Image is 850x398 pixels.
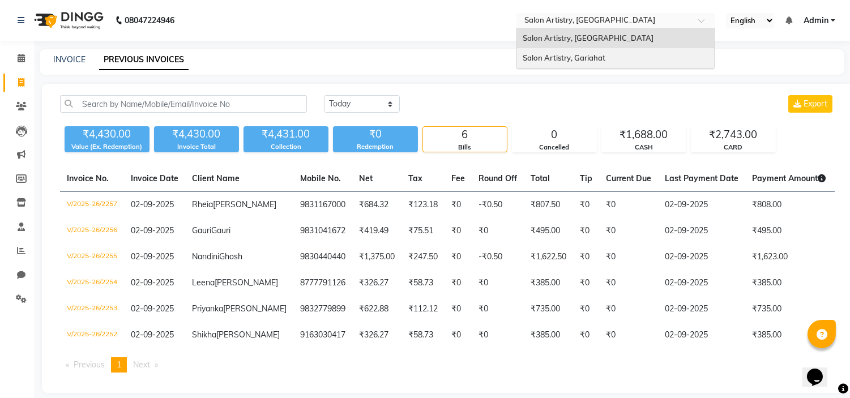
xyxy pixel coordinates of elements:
[131,329,174,340] span: 02-09-2025
[599,244,658,270] td: ₹0
[352,192,401,219] td: ₹684.32
[599,322,658,348] td: ₹0
[658,218,745,244] td: 02-09-2025
[125,5,174,36] b: 08047224946
[192,251,219,262] span: Nandini
[359,173,373,183] span: Net
[472,244,524,270] td: -₹0.50
[60,244,124,270] td: V/2025-26/2255
[401,244,445,270] td: ₹247.50
[580,173,592,183] span: Tip
[333,126,418,142] div: ₹0
[333,142,418,152] div: Redemption
[524,322,573,348] td: ₹385.00
[117,360,121,370] span: 1
[154,126,239,142] div: ₹4,430.00
[131,277,174,288] span: 02-09-2025
[133,360,150,370] span: Next
[524,244,573,270] td: ₹1,622.50
[244,126,328,142] div: ₹4,431.00
[573,244,599,270] td: ₹0
[745,322,832,348] td: ₹385.00
[65,126,150,142] div: ₹4,430.00
[524,296,573,322] td: ₹735.00
[300,173,341,183] span: Mobile No.
[573,218,599,244] td: ₹0
[691,143,775,152] div: CARD
[65,142,150,152] div: Value (Ex. Redemption)
[401,192,445,219] td: ₹123.18
[804,15,828,27] span: Admin
[524,192,573,219] td: ₹807.50
[352,296,401,322] td: ₹622.88
[215,277,278,288] span: [PERSON_NAME]
[423,127,507,143] div: 6
[745,192,832,219] td: ₹808.00
[804,99,827,109] span: Export
[472,322,524,348] td: ₹0
[192,173,240,183] span: Client Name
[60,296,124,322] td: V/2025-26/2253
[216,329,280,340] span: [PERSON_NAME]
[401,296,445,322] td: ₹112.12
[60,322,124,348] td: V/2025-26/2252
[602,143,686,152] div: CASH
[752,173,826,183] span: Payment Amount
[293,244,352,270] td: 9830440440
[599,296,658,322] td: ₹0
[445,322,472,348] td: ₹0
[745,296,832,322] td: ₹735.00
[573,296,599,322] td: ₹0
[293,296,352,322] td: 9832779899
[293,270,352,296] td: 8777791126
[192,277,215,288] span: Leena
[211,225,230,236] span: Gauri
[788,95,832,113] button: Export
[244,142,328,152] div: Collection
[29,5,106,36] img: logo
[445,296,472,322] td: ₹0
[445,218,472,244] td: ₹0
[531,173,550,183] span: Total
[524,270,573,296] td: ₹385.00
[352,322,401,348] td: ₹326.27
[599,270,658,296] td: ₹0
[599,218,658,244] td: ₹0
[401,218,445,244] td: ₹75.51
[60,192,124,219] td: V/2025-26/2257
[293,192,352,219] td: 9831167000
[401,322,445,348] td: ₹58.73
[67,173,109,183] span: Invoice No.
[573,192,599,219] td: ₹0
[599,192,658,219] td: ₹0
[213,199,276,209] span: [PERSON_NAME]
[802,353,839,387] iframe: chat widget
[658,270,745,296] td: 02-09-2025
[665,173,738,183] span: Last Payment Date
[573,322,599,348] td: ₹0
[131,225,174,236] span: 02-09-2025
[192,303,223,314] span: Priyanka
[352,270,401,296] td: ₹326.27
[445,192,472,219] td: ₹0
[745,270,832,296] td: ₹385.00
[472,270,524,296] td: ₹0
[131,173,178,183] span: Invoice Date
[154,142,239,152] div: Invoice Total
[573,270,599,296] td: ₹0
[512,143,596,152] div: Cancelled
[472,192,524,219] td: -₹0.50
[60,357,835,373] nav: Pagination
[60,95,307,113] input: Search by Name/Mobile/Email/Invoice No
[451,173,465,183] span: Fee
[658,192,745,219] td: 02-09-2025
[60,218,124,244] td: V/2025-26/2256
[658,244,745,270] td: 02-09-2025
[293,322,352,348] td: 9163030417
[523,53,605,62] span: Salon Artistry, Gariahat
[192,329,216,340] span: Shikha
[131,199,174,209] span: 02-09-2025
[401,270,445,296] td: ₹58.73
[479,173,517,183] span: Round Off
[192,225,211,236] span: Gauri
